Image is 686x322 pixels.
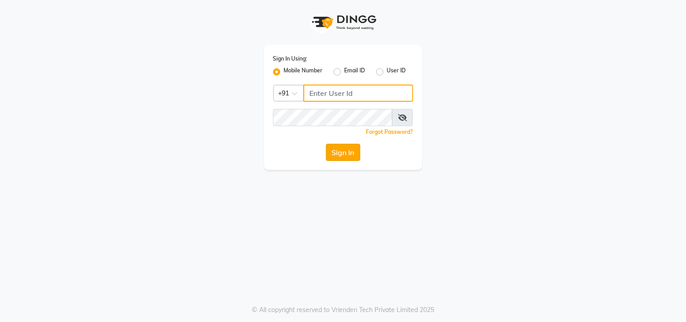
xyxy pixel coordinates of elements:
[307,9,379,36] img: logo1.svg
[273,55,308,63] label: Sign In Using:
[273,109,393,126] input: Username
[326,144,360,161] button: Sign In
[345,66,365,77] label: Email ID
[303,85,413,102] input: Username
[284,66,323,77] label: Mobile Number
[366,128,413,135] a: Forgot Password?
[387,66,406,77] label: User ID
